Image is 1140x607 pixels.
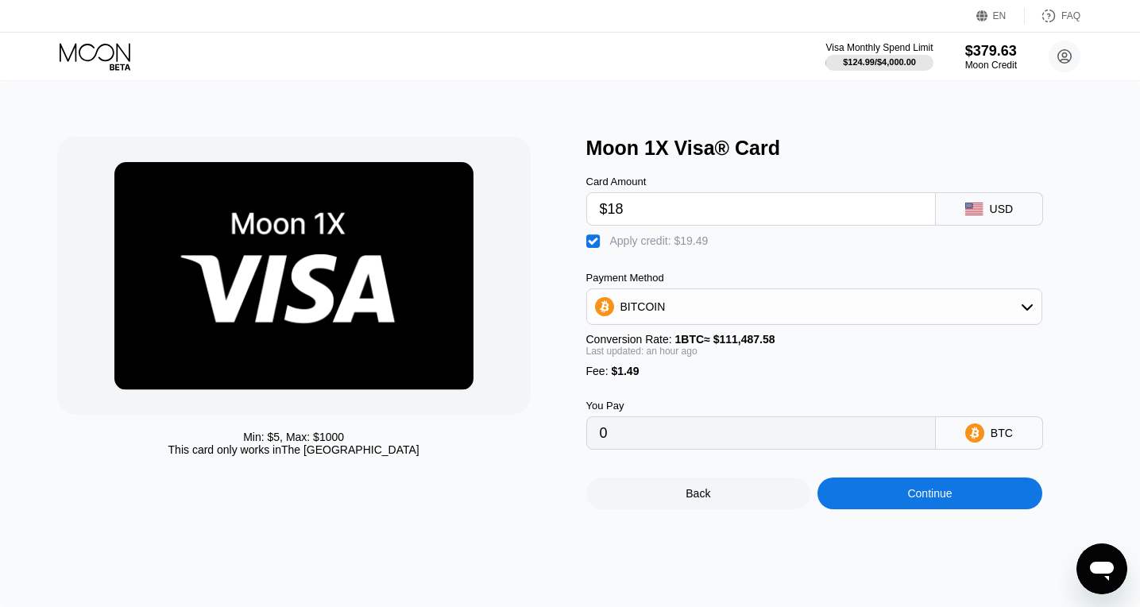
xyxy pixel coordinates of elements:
[586,176,936,188] div: Card Amount
[586,477,811,509] div: Back
[168,443,419,456] div: This card only works in The [GEOGRAPHIC_DATA]
[586,346,1042,357] div: Last updated: an hour ago
[586,400,936,412] div: You Pay
[843,57,916,67] div: $124.99 / $4,000.00
[825,42,933,53] div: Visa Monthly Spend Limit
[243,431,344,443] div: Min: $ 5 , Max: $ 1000
[610,234,709,247] div: Apply credit: $19.49
[965,60,1017,71] div: Moon Credit
[1076,543,1127,594] iframe: Button to launch messaging window
[675,333,775,346] span: 1 BTC ≈ $111,487.58
[991,427,1013,439] div: BTC
[993,10,1007,21] div: EN
[586,234,602,249] div: 
[1025,8,1080,24] div: FAQ
[965,43,1017,60] div: $379.63
[587,291,1041,323] div: BITCOIN
[600,193,922,225] input: $0.00
[907,487,952,500] div: Continue
[990,203,1014,215] div: USD
[825,42,933,71] div: Visa Monthly Spend Limit$124.99/$4,000.00
[976,8,1025,24] div: EN
[586,365,1042,377] div: Fee :
[586,137,1099,160] div: Moon 1X Visa® Card
[817,477,1042,509] div: Continue
[586,272,1042,284] div: Payment Method
[965,43,1017,71] div: $379.63Moon Credit
[586,333,1042,346] div: Conversion Rate:
[611,365,639,377] span: $1.49
[620,300,666,313] div: BITCOIN
[1061,10,1080,21] div: FAQ
[686,487,710,500] div: Back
